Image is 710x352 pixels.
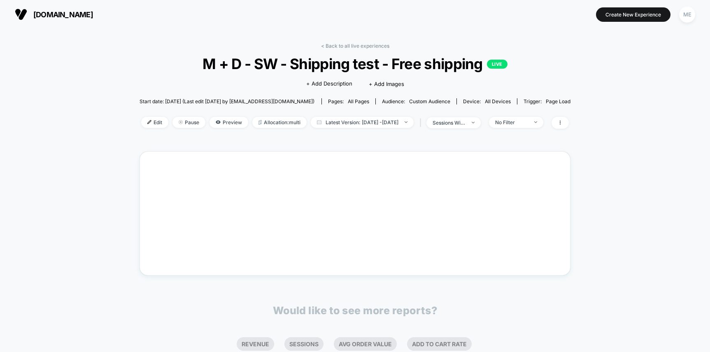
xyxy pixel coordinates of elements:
[382,98,450,104] div: Audience:
[487,60,507,69] p: LIVE
[284,337,324,351] li: Sessions
[405,121,407,123] img: end
[15,8,27,21] img: Visually logo
[161,55,549,72] span: M + D - SW - Shipping test - Free shipping
[409,98,450,104] span: Custom Audience
[456,98,517,104] span: Device:
[348,98,369,104] span: all pages
[524,98,570,104] div: Trigger:
[273,304,438,317] p: Would like to see more reports?
[210,117,248,128] span: Preview
[485,98,511,104] span: all devices
[369,81,404,87] span: + Add Images
[237,337,274,351] li: Revenue
[328,98,369,104] div: Pages:
[311,117,414,128] span: Latest Version: [DATE] - [DATE]
[258,120,262,125] img: rebalance
[677,6,698,23] button: ME
[596,7,670,22] button: Create New Experience
[12,8,95,21] button: [DOMAIN_NAME]
[179,120,183,124] img: end
[546,98,570,104] span: Page Load
[317,120,321,124] img: calendar
[306,80,352,88] span: + Add Description
[679,7,695,23] div: ME
[33,10,93,19] span: [DOMAIN_NAME]
[252,117,307,128] span: Allocation: multi
[534,121,537,123] img: end
[407,337,472,351] li: Add To Cart Rate
[321,43,389,49] a: < Back to all live experiences
[472,122,475,123] img: end
[141,117,168,128] span: Edit
[418,117,426,129] span: |
[495,119,528,125] div: No Filter
[334,337,397,351] li: Avg Order Value
[433,120,466,126] div: sessions with impression
[147,120,151,124] img: edit
[140,98,314,104] span: Start date: [DATE] (Last edit [DATE] by [EMAIL_ADDRESS][DOMAIN_NAME])
[172,117,205,128] span: Pause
